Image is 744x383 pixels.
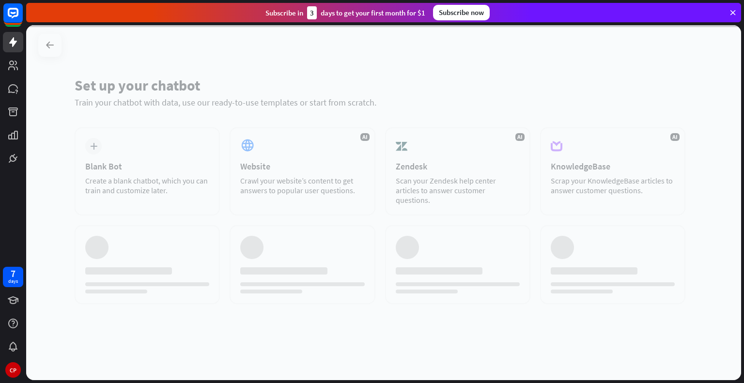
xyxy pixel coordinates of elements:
div: 3 [307,6,317,19]
a: 7 days [3,267,23,287]
div: Subscribe in days to get your first month for $1 [265,6,425,19]
div: 7 [11,269,15,278]
div: CP [5,362,21,378]
div: Subscribe now [433,5,490,20]
div: days [8,278,18,285]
